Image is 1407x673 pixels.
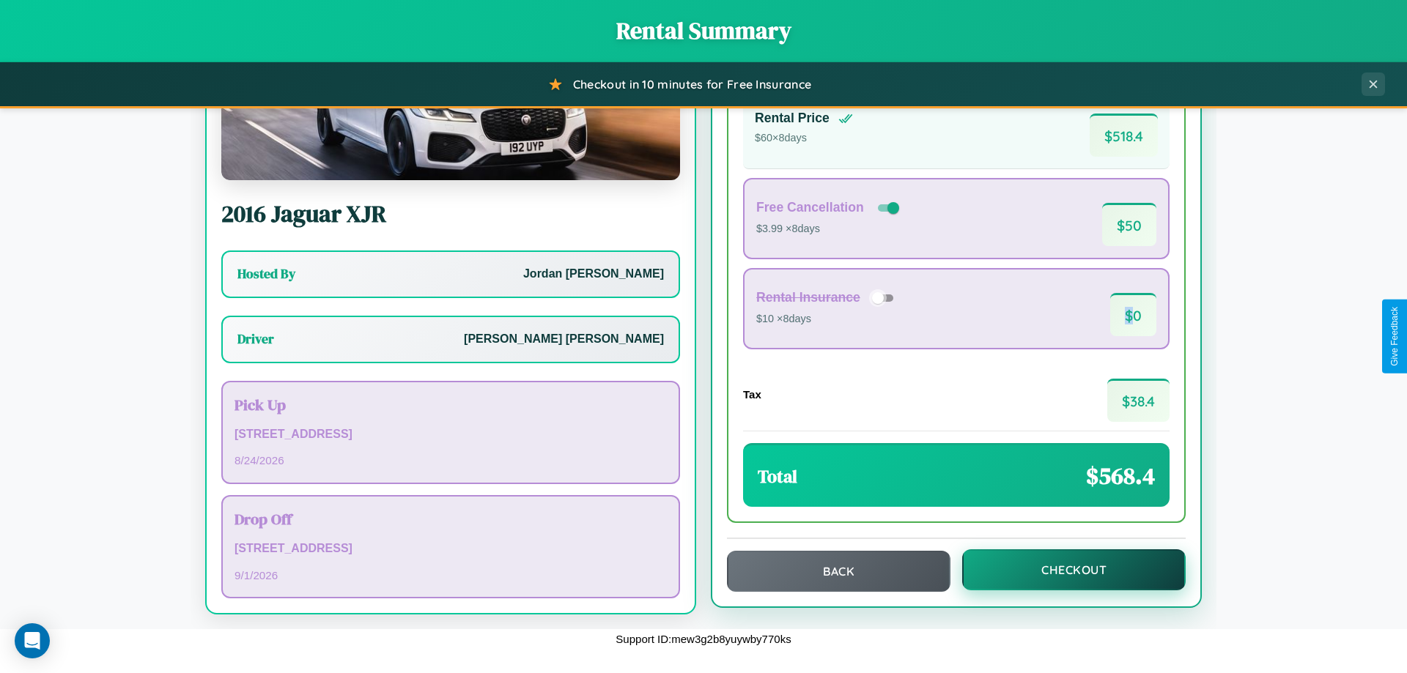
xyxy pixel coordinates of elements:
div: Open Intercom Messenger [15,623,50,658]
span: Checkout in 10 minutes for Free Insurance [573,77,811,92]
button: Back [727,551,950,592]
h4: Rental Price [755,111,830,126]
p: [STREET_ADDRESS] [234,424,667,445]
p: Support ID: mew3g2b8yuywby770ks [616,629,791,649]
span: $ 568.4 [1086,460,1155,492]
span: $ 0 [1110,293,1156,336]
p: Jordan [PERSON_NAME] [523,264,664,285]
h3: Pick Up [234,394,667,415]
h1: Rental Summary [15,15,1392,47]
h3: Hosted By [237,265,295,283]
h3: Driver [237,330,274,348]
h3: Total [758,464,797,488]
span: $ 518.4 [1090,114,1158,157]
p: $10 × 8 days [756,310,898,329]
div: Give Feedback [1389,307,1400,366]
h3: Drop Off [234,508,667,529]
h4: Free Cancellation [756,200,864,215]
p: $3.99 × 8 days [756,220,902,239]
span: $ 38.4 [1107,379,1170,422]
p: 8 / 24 / 2026 [234,450,667,470]
p: 9 / 1 / 2026 [234,565,667,585]
p: [STREET_ADDRESS] [234,538,667,559]
h4: Rental Insurance [756,290,860,305]
p: $ 60 × 8 days [755,129,853,148]
h2: 2016 Jaguar XJR [221,198,680,230]
span: $ 50 [1102,203,1156,246]
button: Checkout [962,549,1186,590]
h4: Tax [743,388,761,401]
p: [PERSON_NAME] [PERSON_NAME] [464,329,664,350]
